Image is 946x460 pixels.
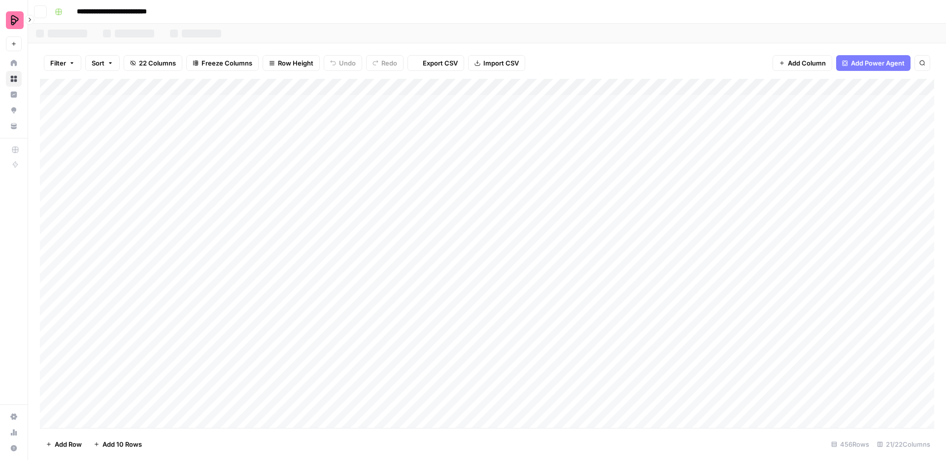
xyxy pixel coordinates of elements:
[6,71,22,87] a: Browse
[202,58,252,68] span: Freeze Columns
[407,55,464,71] button: Export CSV
[92,58,104,68] span: Sort
[324,55,362,71] button: Undo
[85,55,120,71] button: Sort
[873,436,934,452] div: 21/22 Columns
[50,58,66,68] span: Filter
[139,58,176,68] span: 22 Columns
[6,409,22,425] a: Settings
[186,55,259,71] button: Freeze Columns
[773,55,832,71] button: Add Column
[339,58,356,68] span: Undo
[6,102,22,118] a: Opportunities
[6,425,22,440] a: Usage
[6,55,22,71] a: Home
[851,58,905,68] span: Add Power Agent
[381,58,397,68] span: Redo
[788,58,826,68] span: Add Column
[263,55,320,71] button: Row Height
[278,58,313,68] span: Row Height
[6,118,22,134] a: Your Data
[55,439,82,449] span: Add Row
[483,58,519,68] span: Import CSV
[6,11,24,29] img: Preply Logo
[40,436,88,452] button: Add Row
[423,58,458,68] span: Export CSV
[6,8,22,33] button: Workspace: Preply
[102,439,142,449] span: Add 10 Rows
[827,436,873,452] div: 456 Rows
[836,55,911,71] button: Add Power Agent
[366,55,404,71] button: Redo
[6,87,22,102] a: Insights
[6,440,22,456] button: Help + Support
[44,55,81,71] button: Filter
[124,55,182,71] button: 22 Columns
[88,436,148,452] button: Add 10 Rows
[468,55,525,71] button: Import CSV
